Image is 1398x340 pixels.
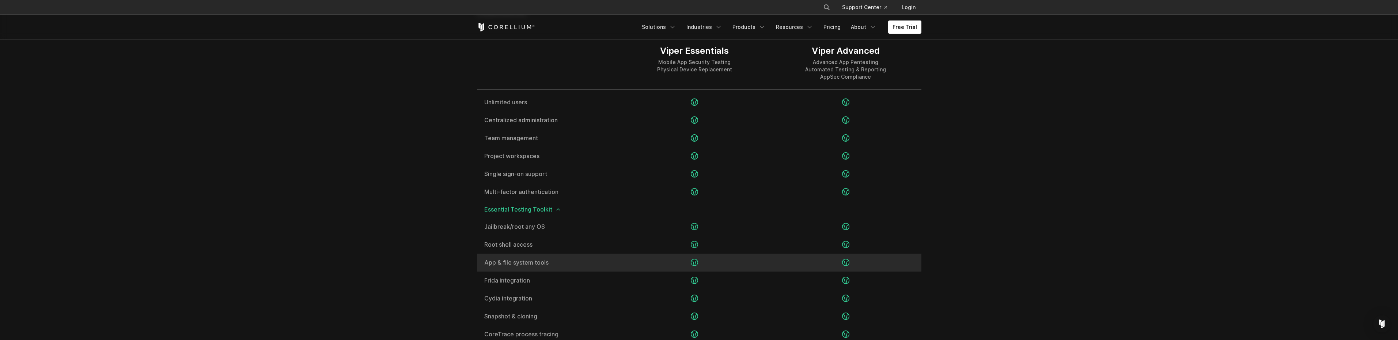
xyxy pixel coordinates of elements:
[637,20,681,34] a: Solutions
[814,1,921,14] div: Navigation Menu
[484,206,914,212] span: Essential Testing Toolkit
[484,99,612,105] a: Unlimited users
[728,20,770,34] a: Products
[484,189,612,195] a: Multi-factor authentication
[1373,315,1391,333] div: Open Intercom Messenger
[836,1,893,14] a: Support Center
[657,45,732,56] div: Viper Essentials
[484,277,612,283] a: Frida integration
[888,20,921,34] a: Free Trial
[805,59,886,81] div: Advanced App Pentesting Automated Testing & Reporting AppSec Compliance
[484,331,612,337] a: CoreTrace process tracing
[484,295,612,301] a: Cydia integration
[484,117,612,123] a: Centralized administration
[846,20,881,34] a: About
[637,20,921,34] div: Navigation Menu
[484,153,612,159] a: Project workspaces
[484,313,612,319] a: Snapshot & cloning
[819,20,845,34] a: Pricing
[820,1,833,14] button: Search
[484,135,612,141] a: Team management
[805,45,886,56] div: Viper Advanced
[772,20,818,34] a: Resources
[484,242,612,247] a: Root shell access
[657,59,732,73] div: Mobile App Security Testing Physical Device Replacement
[682,20,727,34] a: Industries
[484,171,612,177] a: Single sign-on support
[484,224,612,229] a: Jailbreak/root any OS
[484,259,612,265] a: App & file system tools
[477,23,535,31] a: Corellium Home
[896,1,921,14] a: Login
